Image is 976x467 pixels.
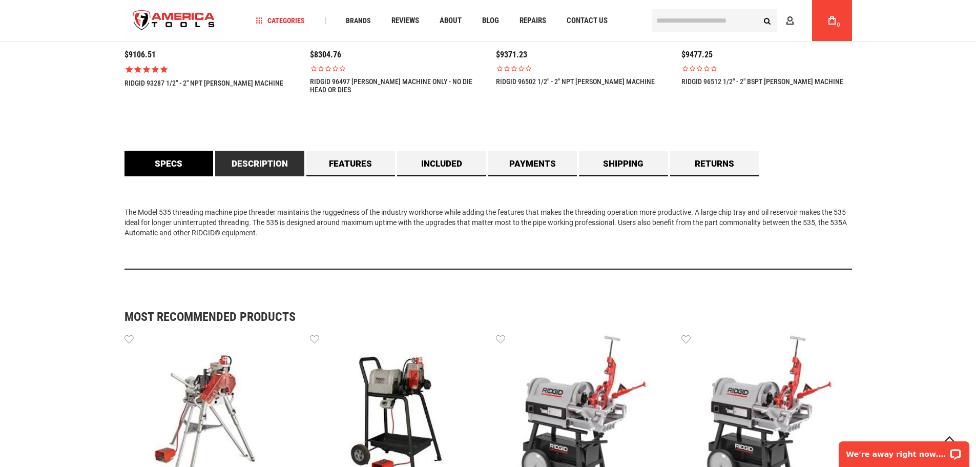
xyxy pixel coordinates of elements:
[124,176,852,270] div: The Model 535 threading machine pipe threader maintains the ruggedness of the industry workhorse ...
[341,14,376,28] a: Brands
[837,22,840,28] span: 0
[520,17,546,25] span: Repairs
[488,151,577,176] a: Payments
[758,11,777,30] button: Search
[391,17,419,25] span: Reviews
[310,50,341,59] span: $8304.76
[124,311,816,323] strong: Most Recommended Products
[124,151,214,176] a: Specs
[681,50,713,59] span: $9477.25
[579,151,668,176] a: Shipping
[496,50,527,59] span: $9371.23
[670,151,759,176] a: Returns
[496,65,667,72] span: Rated 0.0 out of 5 stars 0 reviews
[681,65,852,72] span: Rated 0.0 out of 5 stars 0 reviews
[124,2,224,40] img: America Tools
[482,17,499,25] span: Blog
[496,77,655,86] a: RIDGID 96502 1/2" - 2" NPT [PERSON_NAME] MACHINE
[515,14,551,28] a: Repairs
[124,50,156,59] span: $9106.51
[567,17,608,25] span: Contact Us
[387,14,424,28] a: Reviews
[310,77,481,94] a: RIDGID 96497 [PERSON_NAME] MACHINE ONLY - NO DIE HEAD OR DIES
[346,17,371,24] span: Brands
[306,151,396,176] a: Features
[397,151,486,176] a: Included
[124,2,224,40] a: store logo
[435,14,466,28] a: About
[124,65,295,74] span: Rated 5.0 out of 5 stars 1 reviews
[562,14,612,28] a: Contact Us
[124,79,283,87] a: RIDGID 93287 1/2" - 2" NPT [PERSON_NAME] MACHINE
[215,151,304,176] a: Description
[681,77,843,86] a: RIDGID 96512 1/2" - 2" BSPT [PERSON_NAME] MACHINE
[251,14,309,28] a: Categories
[832,435,976,467] iframe: LiveChat chat widget
[477,14,504,28] a: Blog
[310,65,481,72] span: Rated 0.0 out of 5 stars 0 reviews
[256,17,305,24] span: Categories
[440,17,462,25] span: About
